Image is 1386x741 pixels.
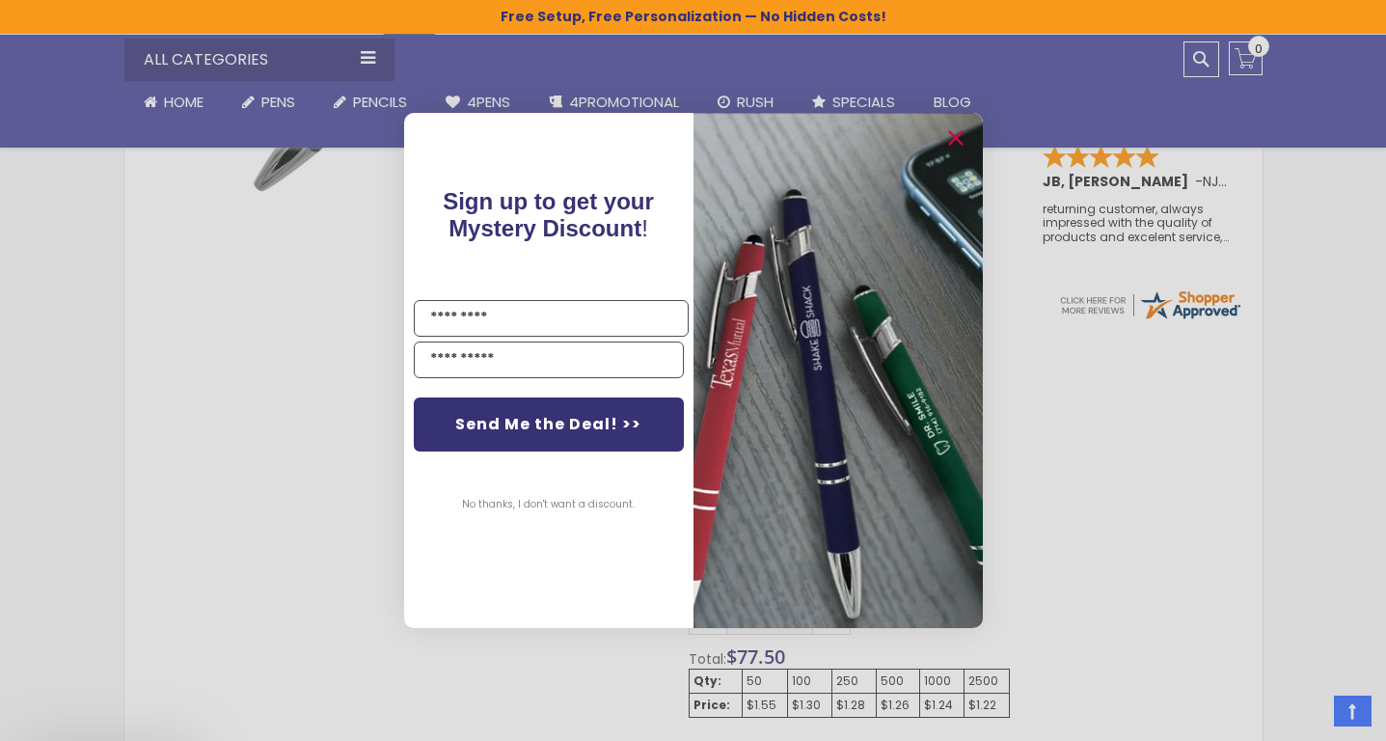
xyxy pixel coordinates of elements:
[940,123,971,153] button: Close dialog
[414,398,684,452] button: Send Me the Deal! >>
[443,188,654,241] span: !
[443,188,654,241] span: Sign up to get your Mystery Discount
[693,113,983,627] img: pop-up-image
[452,480,644,529] button: No thanks, I don't want a discount.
